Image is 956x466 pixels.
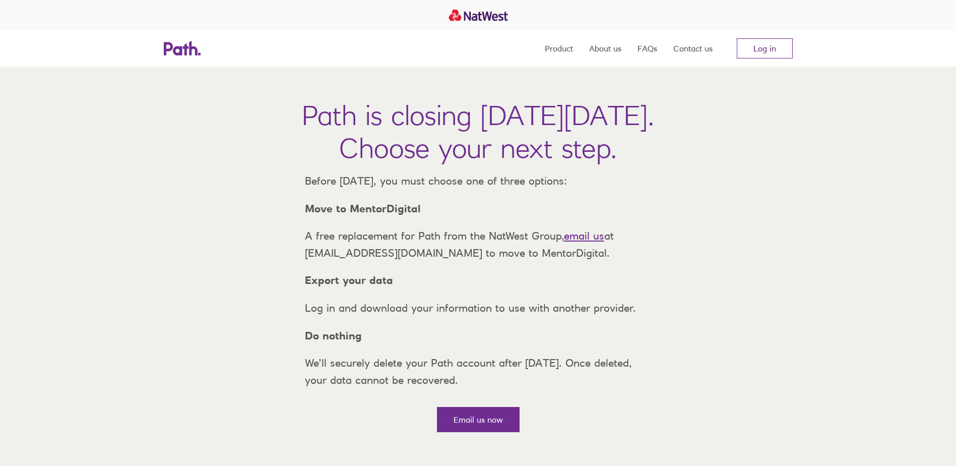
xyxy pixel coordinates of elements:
[297,172,660,190] p: Before [DATE], you must choose one of three options:
[437,407,520,432] a: Email us now
[545,30,573,67] a: Product
[297,300,660,317] p: Log in and download your information to use with another provider.
[305,329,362,342] strong: Do nothing
[302,99,654,164] h1: Path is closing [DATE][DATE]. Choose your next step.
[737,38,793,59] a: Log in
[305,202,421,215] strong: Move to MentorDigital
[638,30,657,67] a: FAQs
[589,30,621,67] a: About us
[305,274,393,286] strong: Export your data
[673,30,713,67] a: Contact us
[297,227,660,261] p: A free replacement for Path from the NatWest Group, at [EMAIL_ADDRESS][DOMAIN_NAME] to move to Me...
[297,355,660,388] p: We’ll securely delete your Path account after [DATE]. Once deleted, your data cannot be recovered.
[564,229,604,242] a: email us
